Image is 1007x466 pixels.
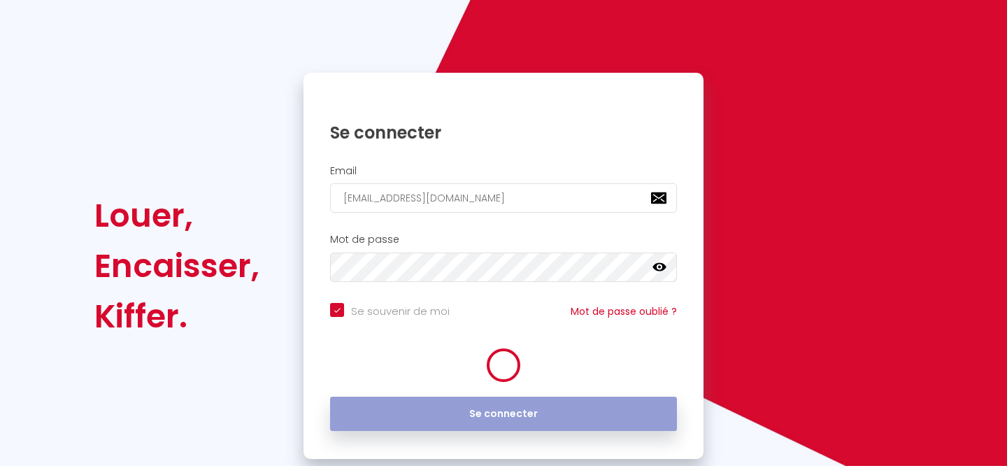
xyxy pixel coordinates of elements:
[571,304,677,318] a: Mot de passe oublié ?
[330,122,677,143] h1: Se connecter
[94,241,259,291] div: Encaisser,
[330,234,677,246] h2: Mot de passe
[330,183,677,213] input: Ton Email
[94,190,259,241] div: Louer,
[330,397,677,432] button: Se connecter
[330,165,677,177] h2: Email
[94,291,259,341] div: Kiffer.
